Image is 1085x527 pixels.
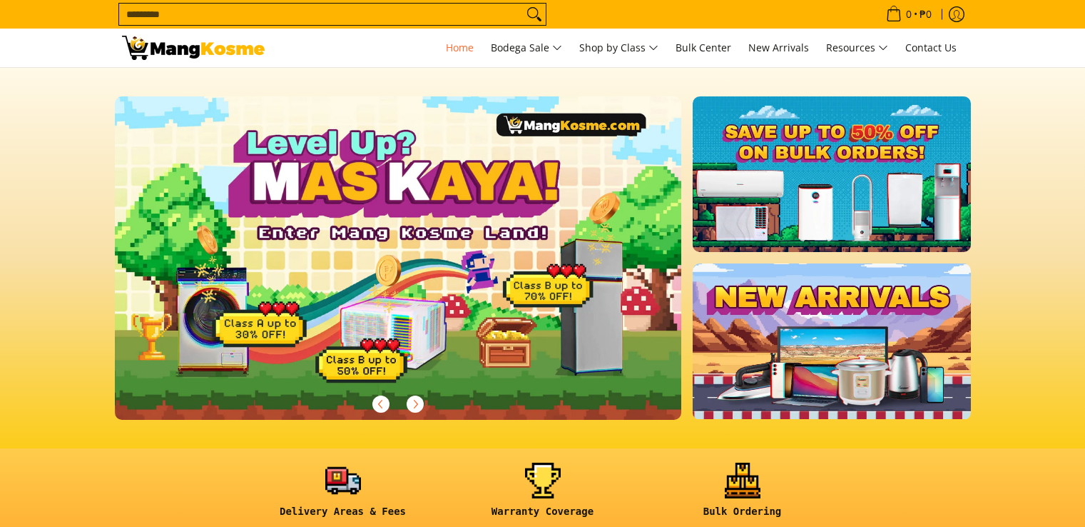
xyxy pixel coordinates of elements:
span: Resources [826,39,888,57]
span: Bulk Center [676,41,731,54]
nav: Main Menu [279,29,964,67]
img: Mang Kosme: Your Home Appliances Warehouse Sale Partner! [122,36,265,60]
a: Shop by Class [572,29,666,67]
a: Bulk Center [668,29,738,67]
a: Bodega Sale [484,29,569,67]
span: Bodega Sale [491,39,562,57]
button: Next [399,388,431,420]
button: Previous [365,388,397,420]
span: Contact Us [905,41,957,54]
span: Shop by Class [579,39,658,57]
span: ₱0 [917,9,934,19]
a: Contact Us [898,29,964,67]
span: New Arrivals [748,41,809,54]
a: Resources [819,29,895,67]
span: 0 [904,9,914,19]
button: Search [523,4,546,25]
span: Home [446,41,474,54]
a: Home [439,29,481,67]
img: Gaming desktop banner [115,96,682,420]
span: • [882,6,936,22]
a: New Arrivals [741,29,816,67]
